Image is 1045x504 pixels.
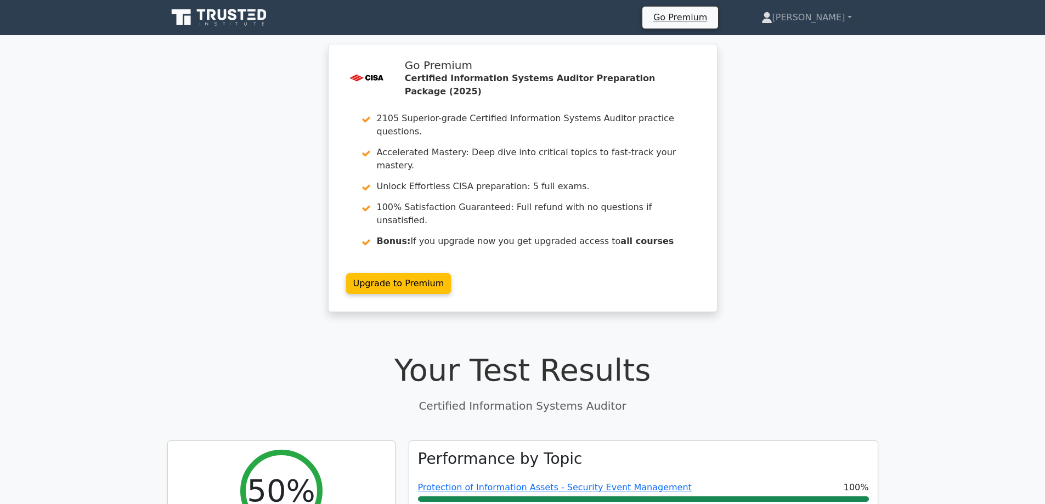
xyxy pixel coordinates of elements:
a: [PERSON_NAME] [735,7,878,29]
a: Upgrade to Premium [346,273,451,294]
a: Go Premium [647,10,714,25]
h1: Your Test Results [167,352,878,388]
span: 100% [844,481,869,494]
a: Protection of Information Assets - Security Event Management [418,482,692,492]
p: Certified Information Systems Auditor [167,398,878,414]
h3: Performance by Topic [418,450,583,468]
